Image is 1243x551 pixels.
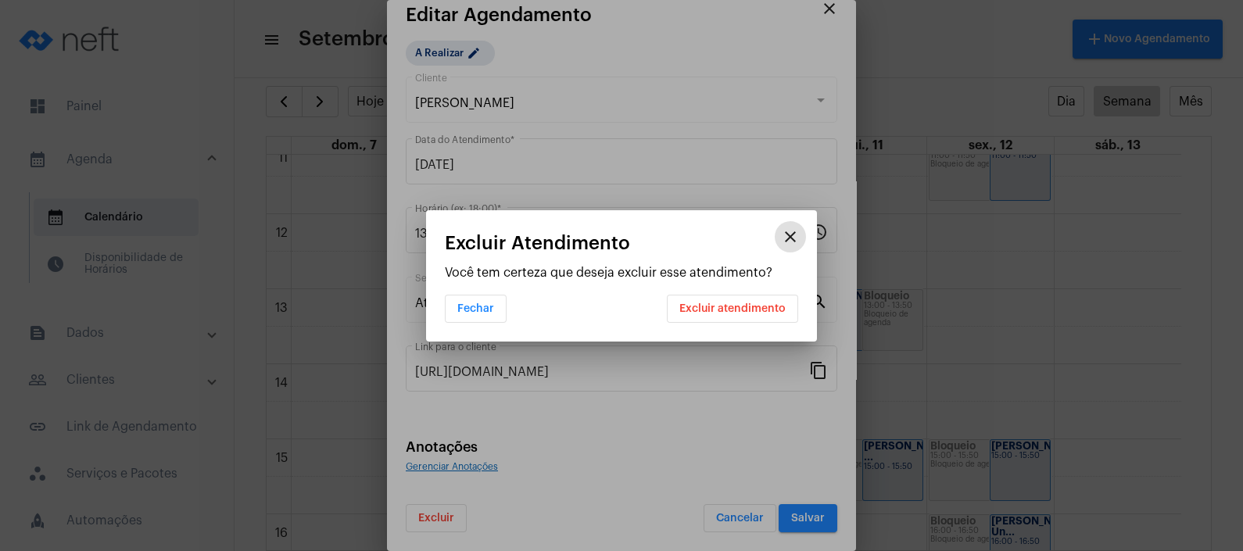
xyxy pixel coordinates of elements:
[445,233,630,253] span: Excluir Atendimento
[679,303,786,314] span: Excluir atendimento
[781,227,800,246] mat-icon: close
[445,266,798,280] p: Você tem certeza que deseja excluir esse atendimento?
[445,295,507,323] button: Fechar
[457,303,494,314] span: Fechar
[667,295,798,323] button: Excluir atendimento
